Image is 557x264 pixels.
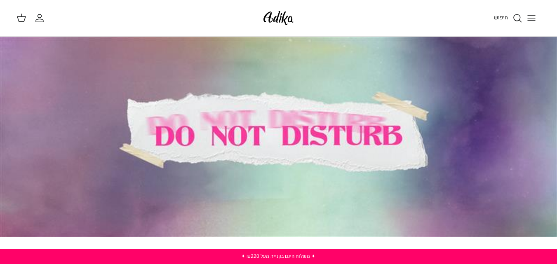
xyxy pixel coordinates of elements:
[261,8,296,28] img: Adika IL
[35,13,48,23] a: החשבון שלי
[522,9,541,27] button: Toggle menu
[494,14,508,21] span: חיפוש
[494,13,522,23] a: חיפוש
[241,252,315,260] a: ✦ משלוח חינם בקנייה מעל ₪220 ✦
